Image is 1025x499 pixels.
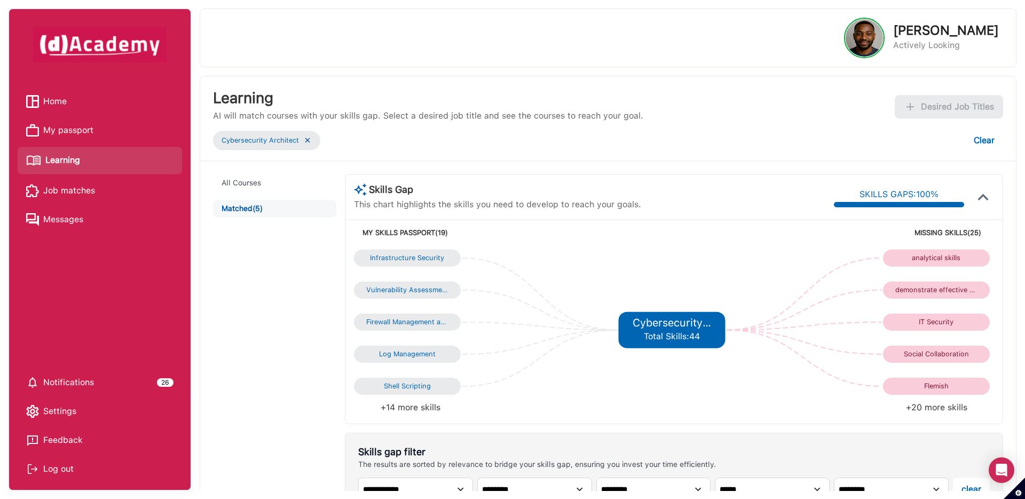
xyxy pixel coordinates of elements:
[893,39,999,52] p: Actively Looking
[895,382,977,391] div: Flemish
[965,129,1003,152] button: Clear
[26,434,39,447] img: feedback
[43,183,95,199] span: Job matches
[354,400,674,415] li: +14 more skills
[644,331,700,341] span: Total Skills: 44
[366,318,448,326] div: Firewall Management and Implementation
[26,432,174,448] a: Feedback
[26,461,174,477] div: Log out
[462,330,617,354] g: Edge from 3 to 5
[462,290,617,330] g: Edge from 1 to 5
[26,405,39,418] img: setting
[846,19,883,57] img: Profile
[358,446,716,458] div: Skills gap filter
[43,122,93,138] span: My passport
[672,229,981,237] h5: MISSING SKILLS (25)
[921,99,994,114] span: Desired Job Titles
[727,330,882,354] g: Edge from 5 to 9
[43,403,76,419] span: Settings
[860,187,939,202] div: SKILLS GAPS: 100 %
[157,378,174,387] div: 26
[462,258,617,330] g: Edge from 0 to 5
[222,133,299,148] div: Cybersecurity Architect
[26,213,39,226] img: Messages icon
[961,482,981,497] div: clear
[366,382,448,391] div: Shell Scripting
[973,186,994,208] img: icon
[26,124,39,137] img: My passport icon
[895,254,977,262] div: analytical skills
[674,400,994,415] li: +20 more skills
[895,95,1003,119] button: Add desired job titles
[26,151,174,170] a: Learning iconLearning
[26,151,41,170] img: Learning icon
[366,286,448,294] div: Vulnerability Assessment
[43,375,94,391] span: Notifications
[26,93,174,110] a: Home iconHome
[26,122,174,138] a: My passport iconMy passport
[26,184,39,197] img: Job matches icon
[213,110,643,122] p: AI will match courses with your skills gap. Select a desired job title and see the courses to rea...
[26,212,174,228] a: Messages iconMessages
[26,463,39,475] img: Log out
[45,152,80,168] span: Learning
[727,322,882,330] g: Edge from 5 to 8
[462,322,617,330] g: Edge from 2 to 5
[354,183,641,196] h3: Skills Gap
[989,457,1014,483] div: Open Intercom Messenger
[893,24,999,37] p: [PERSON_NAME]
[26,95,39,108] img: Home icon
[727,258,882,330] g: Edge from 5 to 6
[213,89,643,107] h3: Learning
[1004,478,1025,499] button: Set cookie preferences
[462,330,617,386] g: Edge from 4 to 5
[354,198,641,211] p: This chart highlights the skills you need to develop to reach your goals.
[904,100,917,113] img: add icon
[354,183,367,196] img: AI Course Suggestion
[895,318,977,326] div: IT Security
[633,316,711,329] h5: Cybersecurity Architect
[26,376,39,389] img: setting
[43,212,83,228] span: Messages
[33,27,167,63] img: dAcademy
[26,183,174,199] a: Job matches iconJob matches
[895,286,977,294] div: demonstrate effective problem-solving skills
[366,350,448,358] div: Log Management
[213,174,336,192] button: All Courses
[213,200,336,217] button: Matched(5)
[366,254,448,262] div: Infrastructure Security
[727,330,882,386] g: Edge from 5 to 10
[43,93,67,110] span: Home
[303,136,312,145] img: ...
[727,290,882,330] g: Edge from 5 to 7
[358,460,716,469] div: The results are sorted by relevance to bridge your skills gap, ensuring you invest your time effi...
[895,350,977,358] div: Social Collaboration
[362,229,672,237] h5: MY SKILLS PASSPORT (19)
